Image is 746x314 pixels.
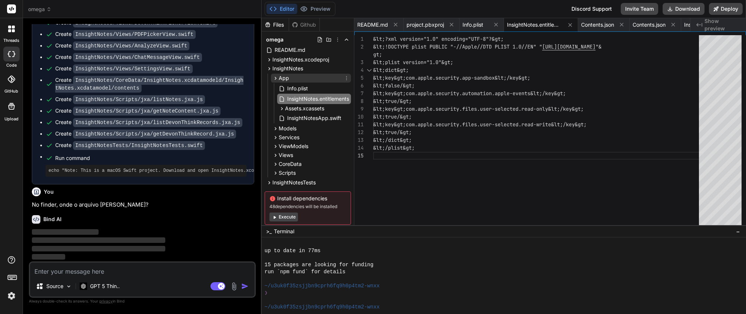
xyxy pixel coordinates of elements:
[49,168,243,174] pre: echo "Note: This is a macOS Swift project. Download and open InsightNotes.xcodeproj in Xcode on y...
[99,299,113,303] span: privacy
[354,152,364,160] div: 15
[73,130,236,138] code: InsightNotes/Scripts/jxa/getDevonThinkRecord.jxa.js
[297,4,334,14] button: Preview
[515,106,584,112] span: d.read-only&lt;/key&gt;
[269,204,346,210] span: 48 dependencies will be installed
[29,298,256,305] p: Always double-check its answers. Your in Bind
[581,21,614,29] span: Contents.json
[241,283,249,290] img: icon
[354,59,364,66] div: 3
[279,125,296,132] span: Models
[633,21,666,29] span: Contents.json
[373,129,412,136] span: &lt;true/&gt;
[265,261,374,268] span: 15 packages are looking for funding
[28,6,52,13] span: omega
[230,282,238,291] img: attachment
[274,228,294,235] span: Terminal
[373,113,412,120] span: &lt;true/&gt;
[55,107,221,115] div: Create
[55,96,205,103] div: Create
[373,51,382,58] span: gt;
[373,59,453,66] span: &lt;plist version="1.0"&gt;
[73,107,221,116] code: InsightNotes/Scripts/jxa/getNoteContent.jxa.js
[55,118,242,126] div: Create
[354,113,364,121] div: 10
[621,3,658,15] button: Invite Team
[663,3,704,15] button: Download
[373,36,504,42] span: &lt;?xml version="1.0" encoding="UTF-8"?&gt;
[289,21,319,29] div: Github
[32,237,165,243] span: ‌
[274,46,306,54] span: README.md
[354,66,364,74] div: 4
[515,90,566,97] span: vents&lt;/key&gt;
[266,4,297,14] button: Editor
[407,21,444,29] span: project.pbxproj
[286,84,309,93] span: Info.plist
[373,106,515,112] span: &lt;key&gt;com.apple.security.files.user-selecte
[364,66,374,74] div: Click to collapse the range.
[265,304,380,311] span: ~/u3uk0f35zsjjbn9cprh6fq9h0p4tm2-wnxx
[709,3,743,15] button: Deploy
[6,62,17,69] label: code
[32,254,65,260] span: ‌
[269,213,298,221] button: Execute
[55,30,196,38] div: Create
[684,21,738,29] span: InsightNotesApp.swift
[354,97,364,105] div: 8
[279,74,289,82] span: App
[373,74,515,81] span: &lt;key&gt;com.apple.security.app-sandbox&lt;/ke
[286,94,350,103] span: InsightNotes.entitlements
[73,30,196,39] code: InsightNotes/Views/PDFPickerView.swift
[55,154,246,162] span: Run command
[286,114,342,123] span: InsightNotesApp.swift
[373,43,521,50] span: &lt;!DOCTYPE plist PUBLIC "-//Apple//DTD PLIST 1.0
[55,130,236,138] div: Create
[43,216,62,223] h6: Bind AI
[354,74,364,82] div: 5
[265,247,321,254] span: up to date in 77ms
[373,144,415,151] span: &lt;/plist&gt;
[55,19,218,27] div: Create
[354,136,364,144] div: 13
[266,228,272,235] span: >_
[354,90,364,97] div: 7
[736,228,740,235] span: −
[80,283,87,290] img: GPT 5 Thinking High
[279,143,308,150] span: ViewModels
[73,118,242,127] code: InsightNotes/Scripts/jxa/listDevonThinkRecords.jxa.js
[542,43,596,50] span: [URL][DOMAIN_NAME]
[272,65,303,72] span: InsightNotes
[515,121,587,128] span: d.read-write&lt;/key&gt;
[4,116,19,122] label: Upload
[4,88,18,94] label: GitHub
[354,144,364,152] div: 14
[5,290,18,302] img: settings
[521,43,542,50] span: //EN" "
[735,226,742,237] button: −
[73,64,193,73] code: InsightNotes/Views/SettingsView.swift
[357,21,388,29] span: README.md
[354,43,364,51] div: 2
[73,53,202,62] code: InsightNotes/Views/ChatMessageView.swift
[262,21,289,29] div: Files
[507,21,563,29] span: InsightNotes.entitlements
[279,134,299,141] span: Services
[55,65,193,73] div: Create
[73,95,205,104] code: InsightNotes/Scripts/jxa/listNotes.jxa.js
[279,151,293,159] span: Views
[90,283,120,290] p: GPT 5 Thin..
[265,283,380,290] span: ~/u3uk0f35zsjjbn9cprh6fq9h0p4tm2-wnxx
[55,53,202,61] div: Create
[354,121,364,128] div: 11
[279,169,296,177] span: Scripts
[272,56,329,63] span: InsightNotes.xcodeproj
[55,141,205,149] div: Create
[55,76,246,92] div: Create
[354,82,364,90] div: 6
[269,195,346,202] span: Install dependencies
[704,17,740,32] span: Show preview
[32,229,99,235] span: ‌
[73,141,205,150] code: InsightNotesTests/InsightNotesTests.swift
[55,42,189,50] div: Create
